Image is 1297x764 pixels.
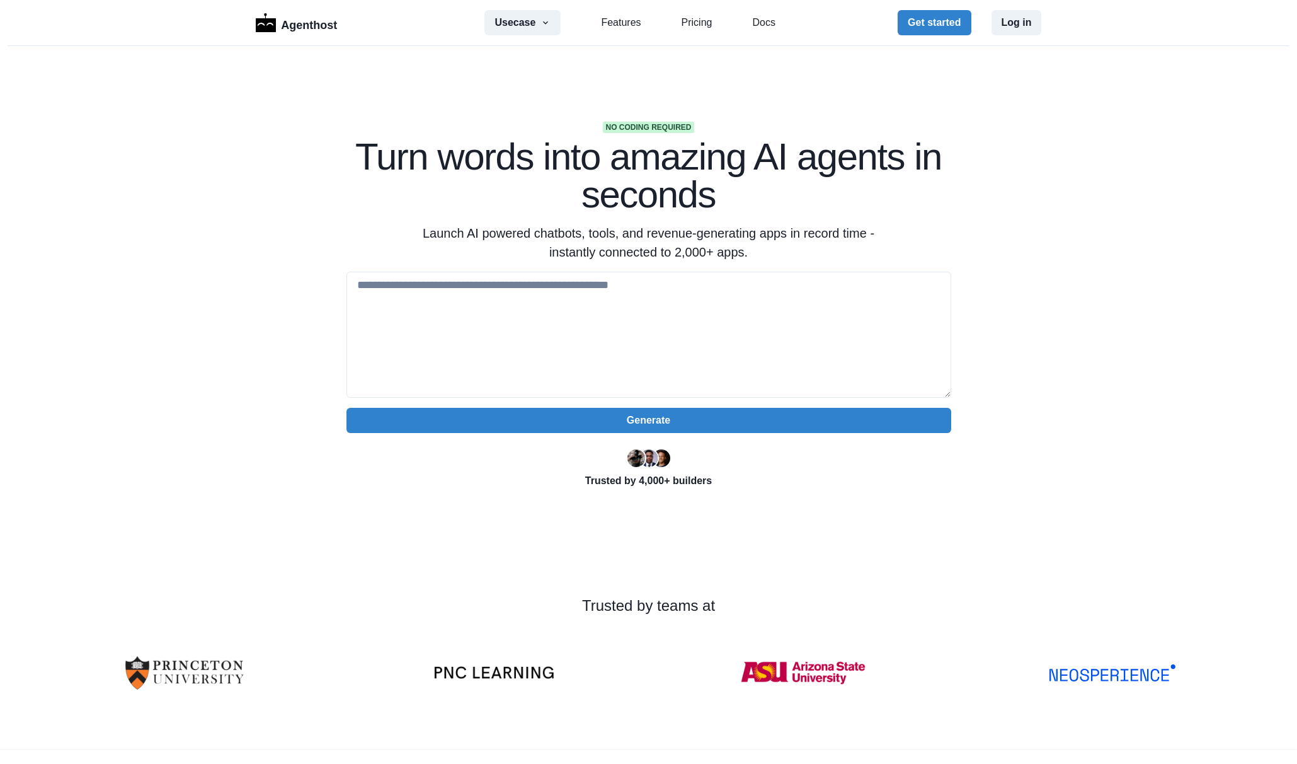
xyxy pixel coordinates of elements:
h1: Turn words into amazing AI agents in seconds [346,138,951,214]
a: LogoAgenthost [256,12,338,34]
a: Docs [752,15,775,30]
img: NSP_Logo_Blue.svg [1049,664,1175,681]
p: Trusted by teams at [40,594,1257,617]
p: Trusted by 4,000+ builders [346,473,951,489]
button: Usecase [484,10,561,35]
img: University-of-Princeton-Logo.png [122,637,248,709]
img: ASU-Logo.png [740,637,866,709]
a: Features [601,15,641,30]
a: Pricing [682,15,712,30]
img: Segun Adebayo [640,449,658,467]
button: Get started [898,10,971,35]
p: Agenthost [281,12,337,34]
button: Log in [991,10,1042,35]
img: Ryan Florence [627,449,645,467]
p: Launch AI powered chatbots, tools, and revenue-generating apps in record time - instantly connect... [407,224,891,262]
img: PNC-LEARNING-Logo-v2.1.webp [431,666,557,680]
img: Logo [256,13,277,32]
img: Kent Dodds [653,449,670,467]
button: Generate [346,408,951,433]
span: No coding required [603,122,694,133]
